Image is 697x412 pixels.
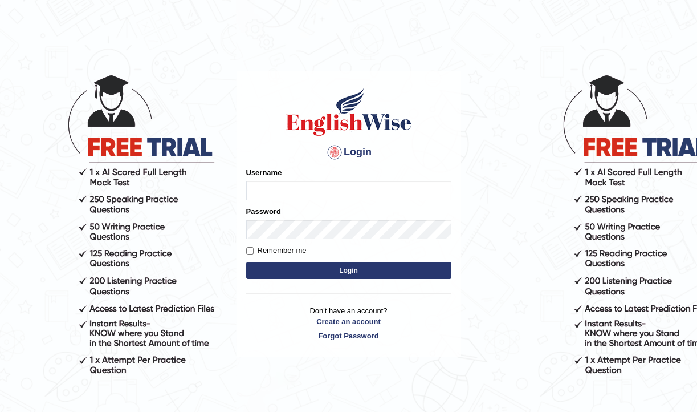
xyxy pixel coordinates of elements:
[246,262,451,279] button: Login
[246,143,451,161] h4: Login
[246,305,451,341] p: Don't have an account?
[246,330,451,341] a: Forgot Password
[246,245,307,256] label: Remember me
[246,247,254,255] input: Remember me
[246,206,281,217] label: Password
[246,167,282,178] label: Username
[246,316,451,327] a: Create an account
[284,86,414,138] img: Logo of English Wise sign in for intelligent practice with AI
